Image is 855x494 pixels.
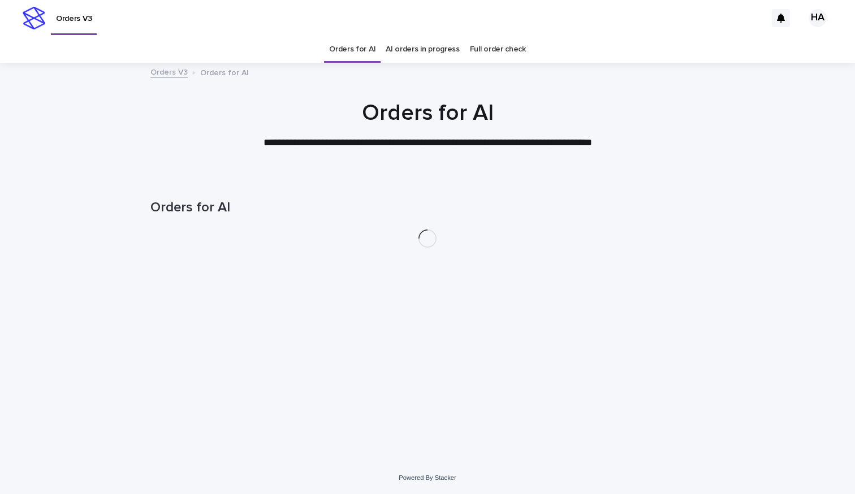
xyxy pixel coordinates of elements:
a: Powered By Stacker [399,474,456,481]
a: Full order check [470,36,526,63]
a: Orders for AI [329,36,375,63]
p: Orders for AI [200,66,249,78]
img: stacker-logo-s-only.png [23,7,45,29]
a: AI orders in progress [386,36,460,63]
div: HA [809,9,827,27]
h1: Orders for AI [150,99,705,127]
h1: Orders for AI [150,200,705,216]
a: Orders V3 [150,65,188,78]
